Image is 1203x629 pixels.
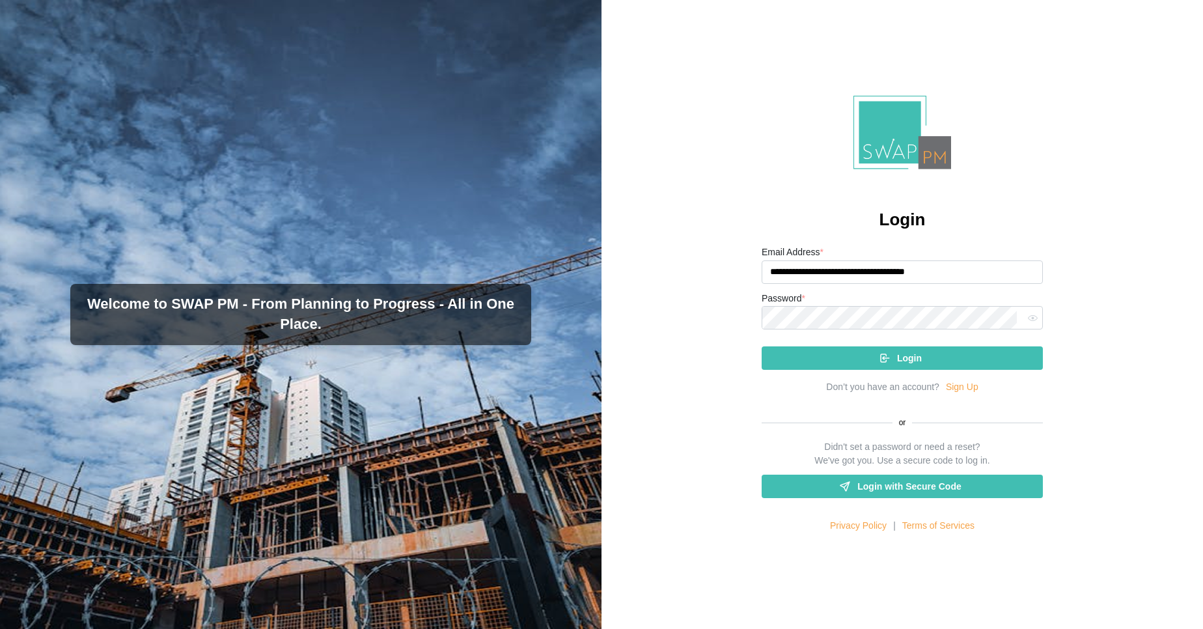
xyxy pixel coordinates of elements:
[897,347,922,369] span: Login
[762,475,1043,498] a: Login with Secure Code
[762,292,805,306] label: Password
[853,96,951,169] img: Logo
[902,519,975,533] a: Terms of Services
[814,440,989,468] div: Didn't set a password or need a reset? We've got you. Use a secure code to log in.
[762,245,823,260] label: Email Address
[762,346,1043,370] button: Login
[81,294,520,335] h3: Welcome to SWAP PM - From Planning to Progress - All in One Place.
[826,380,939,395] div: Don’t you have an account?
[857,475,961,497] span: Login with Secure Code
[946,380,978,395] a: Sign Up
[762,417,1043,429] div: or
[830,519,887,533] a: Privacy Policy
[893,519,896,533] div: |
[879,208,926,231] h2: Login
